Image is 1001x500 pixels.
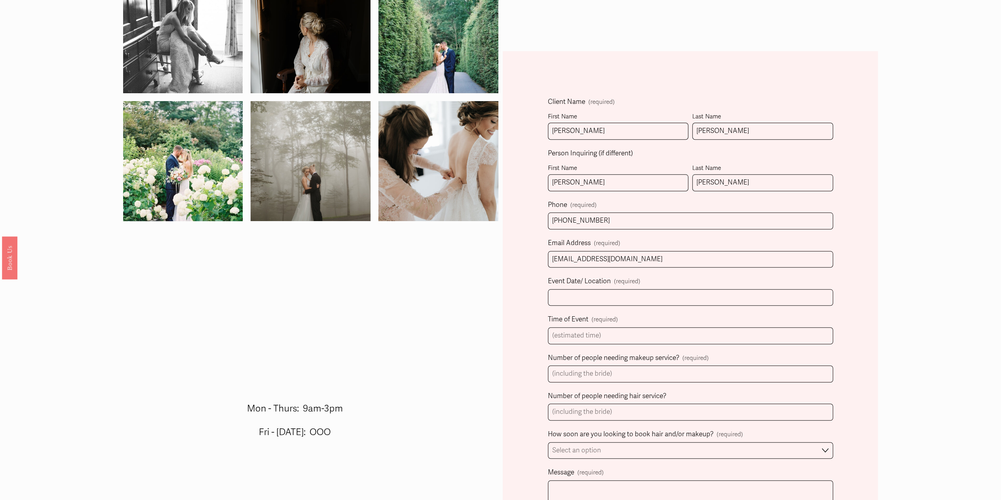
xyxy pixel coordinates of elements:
img: a&b-249.jpg [221,101,400,221]
span: Number of people needing makeup service? [548,352,679,364]
input: (estimated time) [548,327,833,344]
div: First Name [548,111,689,123]
span: (required) [682,353,709,364]
span: Message [548,467,574,479]
input: (including the bride) [548,404,833,421]
input: (including the bride) [548,365,833,382]
span: How soon are you looking to book hair and/or makeup? [548,428,713,441]
span: (required) [588,99,615,105]
span: (required) [577,467,604,478]
div: Last Name [692,111,833,123]
span: Mon - Thurs: 9am-3pm [247,403,343,414]
span: Email Address [548,237,591,249]
span: (required) [570,202,597,208]
span: (required) [717,429,743,440]
span: (required) [594,238,620,249]
span: (required) [592,314,618,325]
span: Event Date/ Location [548,275,611,288]
span: Client Name [548,96,585,108]
span: Person Inquiring (if different) [548,148,633,160]
a: Book Us [2,236,17,279]
span: Phone [548,199,567,211]
div: Last Name [692,163,833,175]
div: First Name [548,163,689,175]
span: (required) [614,276,640,287]
span: Time of Event [548,314,588,326]
img: ASW-178.jpg [348,101,529,221]
img: 14305484_1259623107382072_1992716122685880553_o.jpg [123,81,243,241]
select: How soon are you looking to book hair and/or makeup? [548,442,833,459]
span: Fri - [DATE]: OOO [259,426,331,438]
span: Number of people needing hair service? [548,390,666,402]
